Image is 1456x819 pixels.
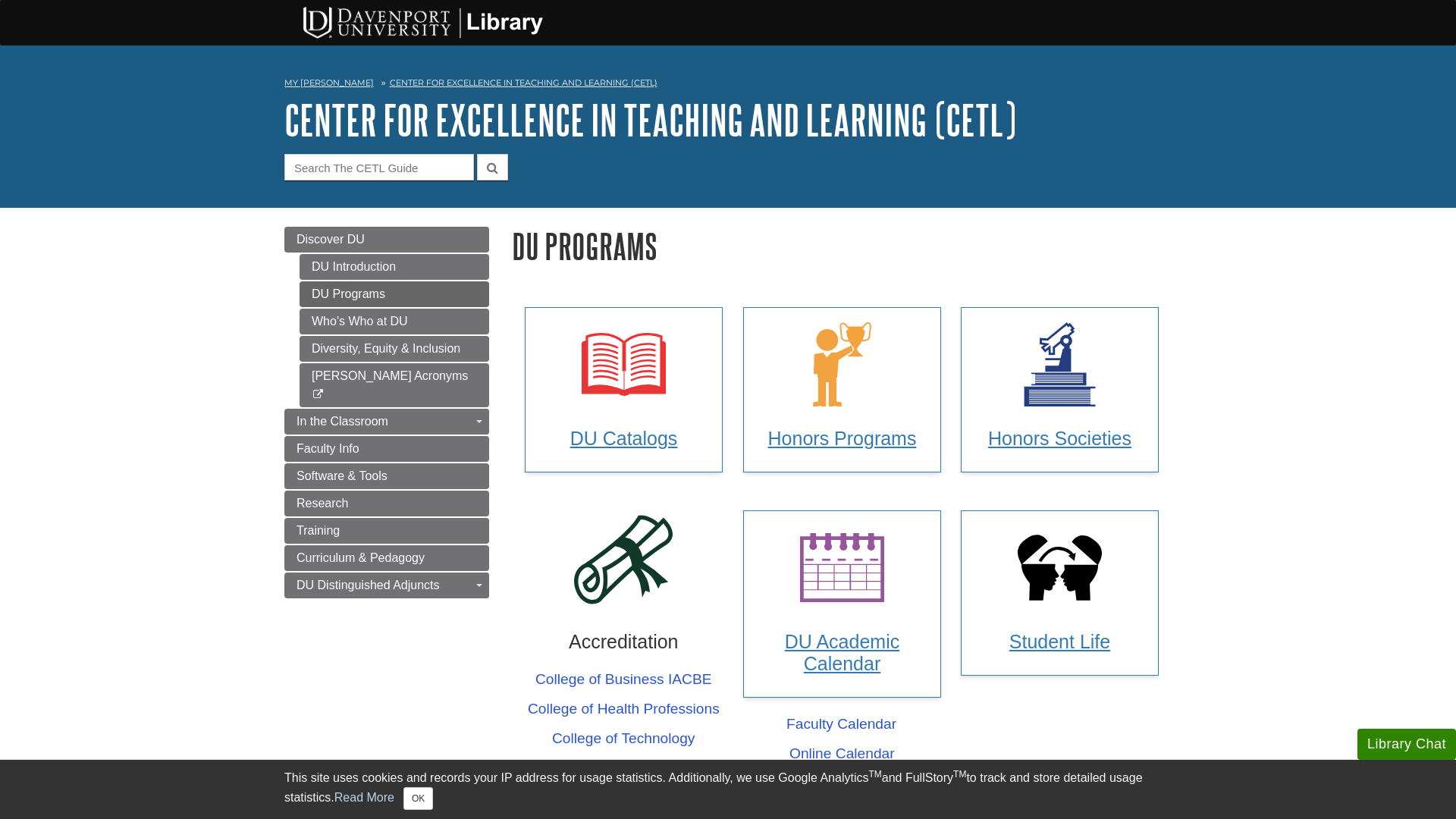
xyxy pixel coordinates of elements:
[789,743,895,765] a: Online Calendar
[758,631,926,675] h3: DU Academic Calendar
[525,631,723,653] h3: Accreditation
[976,631,1144,653] h3: Student Life
[300,281,489,307] a: DU Programs
[284,77,374,89] a: My [PERSON_NAME]
[552,728,695,750] a: College of Technology
[953,769,966,780] sup: TM
[300,336,489,362] a: Diversity, Equity & Inclusion
[297,233,365,246] span: Discover DU
[961,510,1159,676] a: Student Life
[297,524,340,537] span: Training
[390,77,657,88] a: Center for Excellence in Teaching and Learning (CETL)
[284,96,1016,143] a: Center for Excellence in Teaching and Learning (CETL)
[758,428,926,450] h3: Honors Programs
[284,73,1172,97] nav: breadcrumb
[743,307,941,472] a: Honors Programs
[277,4,565,40] img: DU Libraries
[528,698,720,720] a: College of Health Professions
[284,409,489,435] a: In the Classroom
[300,254,489,280] a: DU Introduction
[284,227,489,598] div: Guide Page Menu
[334,791,394,804] a: Read More
[284,491,489,516] a: Research
[961,307,1159,472] a: Honors Societies
[300,309,489,334] a: Who's Who at DU
[297,579,440,591] span: DU Distinguished Adjuncts
[297,469,388,482] span: Software & Tools
[284,518,489,544] a: Training
[284,436,489,462] a: Faculty Info
[512,227,1172,265] h1: DU Programs
[297,415,388,428] span: In the Classroom
[540,428,708,450] h3: DU Catalogs
[403,787,433,810] button: Close
[786,714,896,736] a: Faculty Calendar
[535,669,712,691] a: College of Business IACBE
[297,551,425,564] span: Curriculum & Pedagogy
[300,363,489,407] a: [PERSON_NAME] Acronyms
[284,545,489,571] a: Curriculum & Pedagogy
[297,442,359,455] span: Faculty Info
[1357,729,1456,760] button: Library Chat
[284,154,474,180] input: Search The CETL Guide
[525,307,723,472] a: DU Catalogs
[297,497,348,510] span: Research
[284,463,489,489] a: Software & Tools
[284,573,489,598] a: DU Distinguished Adjuncts
[743,510,941,698] a: DU Academic Calendar
[312,390,325,400] i: This link opens in a new window
[284,227,489,253] a: Discover DU
[284,769,1172,810] div: This site uses cookies and records your IP address for usage statistics. Additionally, we use Goo...
[868,769,881,780] sup: TM
[976,428,1144,450] h3: Honors Societies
